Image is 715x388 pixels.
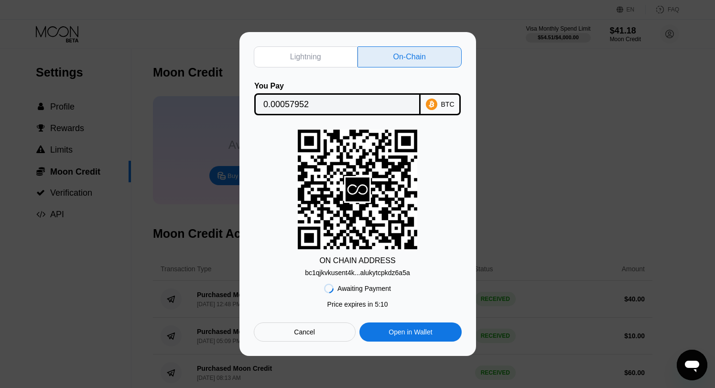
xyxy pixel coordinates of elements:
div: Awaiting Payment [337,285,391,292]
div: bc1qjkvkusent4k...alukytcpkdz6a5a [305,269,410,277]
div: Open in Wallet [359,322,461,342]
div: Lightning [290,52,321,62]
div: Price expires in [327,300,388,308]
div: On-Chain [393,52,426,62]
div: You PayBTC [254,82,462,115]
span: 5 : 10 [375,300,388,308]
div: Cancel [294,328,315,336]
div: On-Chain [357,46,462,67]
div: Cancel [254,322,356,342]
div: Open in Wallet [389,328,432,336]
iframe: Button to launch messaging window [677,350,707,380]
div: BTC [441,100,455,108]
div: You Pay [254,82,421,90]
div: ON CHAIN ADDRESS [319,256,395,265]
div: Lightning [254,46,358,67]
div: bc1qjkvkusent4k...alukytcpkdz6a5a [305,265,410,277]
